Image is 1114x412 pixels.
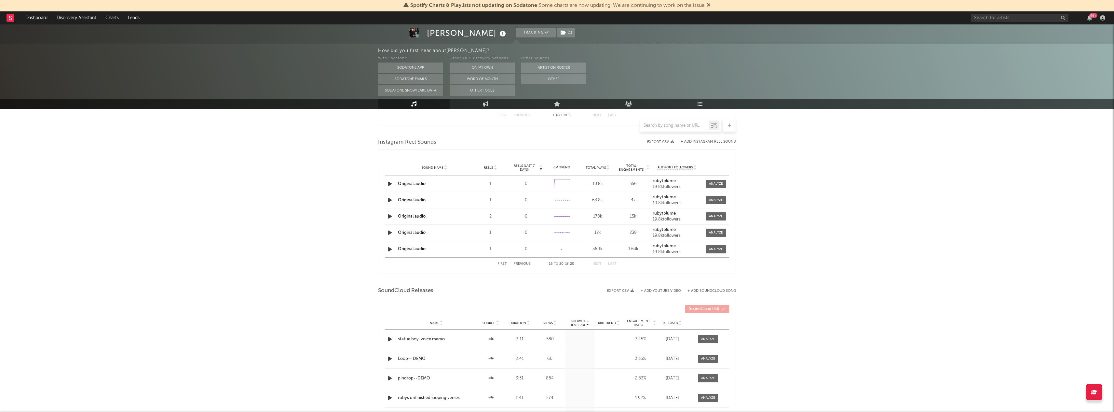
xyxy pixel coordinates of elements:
[681,140,736,144] button: + Add Instagram Reel Sound
[378,138,436,146] span: Instagram Reel Sounds
[507,375,533,382] div: 3:31
[659,395,685,401] div: [DATE]
[971,14,1068,22] input: Search for artists
[378,85,443,96] button: Sodatone Snowflake Data
[653,244,676,248] strong: rubytplume
[497,114,507,117] button: First
[507,395,533,401] div: 1:41
[674,140,736,144] div: + Add Instagram Reel Sound
[521,63,586,73] button: Artist on Roster
[516,28,556,37] button: Tracking
[21,11,52,24] a: Dashboard
[101,11,123,24] a: Charts
[625,336,656,343] div: 3.45 %
[521,55,586,63] div: Other Sources
[482,321,495,325] span: Source
[581,197,614,204] div: 63.8k
[1087,15,1092,21] button: 99+
[608,114,617,117] button: Last
[544,260,579,268] div: 16 20 20
[681,289,736,293] button: + Add SoundCloud Song
[398,375,475,382] a: pindrop--DEMO
[653,185,701,189] div: 19.8k followers
[398,198,426,202] a: Original audio
[592,262,602,266] button: Next
[123,11,144,24] a: Leads
[647,140,674,144] button: Export CSV
[625,356,656,362] div: 3.33 %
[625,375,656,382] div: 2.83 %
[617,213,650,220] div: 15k
[653,179,676,183] strong: rubytplume
[52,11,101,24] a: Discovery Assistant
[450,55,515,63] div: Other A&R Discovery Methods
[557,28,575,37] button: (1)
[581,246,614,252] div: 36.1k
[581,181,614,187] div: 10.8k
[474,213,507,220] div: 2
[659,356,685,362] div: [DATE]
[398,395,475,401] a: rubys unfinished looping verses
[653,211,701,216] a: rubytplume
[571,323,585,327] p: (Last 7d)
[565,263,569,265] span: of
[497,262,507,266] button: First
[378,63,443,73] button: Sodatone App
[507,336,533,343] div: 3:11
[581,213,614,220] div: 178k
[510,197,542,204] div: 0
[653,195,676,199] strong: rubytplume
[617,164,646,172] span: Total Engagements
[378,74,443,84] button: Sodatone Emails
[398,182,426,186] a: Original audio
[598,321,616,325] span: 60D Trend
[398,214,426,219] a: Original audio
[474,246,507,252] div: 1
[687,289,736,293] button: + Add SoundCloud Song
[689,307,719,311] span: ( 33 )
[653,179,701,183] a: rubytplume
[398,231,426,235] a: Original audio
[378,287,433,295] span: SoundCloud Releases
[536,375,564,382] div: 884
[586,166,606,170] span: Total Plays
[617,197,650,204] div: 4k
[398,336,475,343] div: statue boy .voice memo
[536,356,564,362] div: 60
[430,321,439,325] span: Name
[653,234,701,238] div: 19.8k followers
[653,217,701,222] div: 19.8k followers
[607,289,634,293] button: Export CSV
[398,247,426,251] a: Original audio
[398,356,475,362] a: Loop-- DEMO
[689,307,711,311] span: SoundCloud
[659,336,685,343] div: [DATE]
[653,201,701,206] div: 19.8k followers
[653,228,676,232] strong: rubytplume
[617,246,650,252] div: 1.63k
[521,74,586,84] button: Other
[474,197,507,204] div: 1
[653,244,701,249] a: rubytplume
[658,165,693,170] span: Author / Followers
[564,114,568,117] span: of
[450,85,515,96] button: Other Tools
[450,74,515,84] button: Word Of Mouth
[653,250,701,254] div: 19.8k followers
[513,262,531,266] button: Previous
[617,230,650,236] div: 239
[581,230,614,236] div: 12k
[617,181,650,187] div: 556
[536,395,564,401] div: 574
[625,395,656,401] div: 1.92 %
[556,28,576,37] span: ( 1 )
[707,3,711,8] span: Dismiss
[1089,13,1097,18] div: 99 +
[410,3,705,8] span: : Some charts are now updating. We are continuing to work on the issue
[546,165,578,170] div: 6M Trend
[640,123,709,128] input: Search by song name or URL
[653,211,676,216] strong: rubytplume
